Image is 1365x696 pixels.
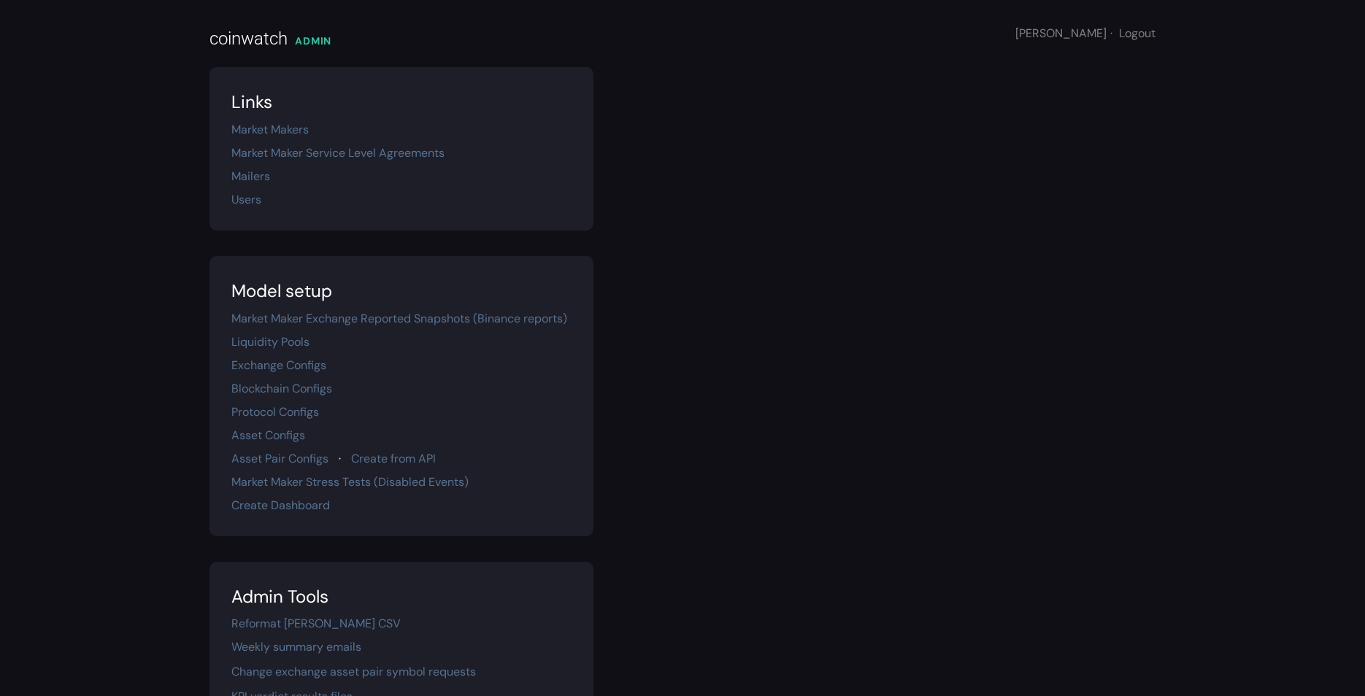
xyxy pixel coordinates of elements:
a: Market Makers [231,122,309,137]
a: Market Maker Service Level Agreements [231,145,445,161]
a: Liquidity Pools [231,334,309,349]
div: coinwatch [209,26,288,52]
div: [PERSON_NAME] [1015,25,1156,42]
div: ADMIN [295,34,331,49]
a: Reformat [PERSON_NAME] CSV [231,616,401,631]
a: Asset Configs [231,428,305,443]
a: Create from API [351,451,436,466]
div: Model setup [231,278,572,304]
a: Change exchange asset pair symbol requests [231,664,476,679]
div: Links [231,89,572,115]
div: Admin Tools [231,584,572,610]
a: Market Maker Stress Tests (Disabled Events) [231,474,469,490]
a: Asset Pair Configs [231,451,328,466]
a: Users [231,192,261,207]
a: Weekly summary emails [231,639,361,654]
span: · [339,451,341,466]
span: · [1110,26,1112,41]
a: Logout [1119,26,1156,41]
a: Blockchain Configs [231,381,332,396]
a: Market Maker Exchange Reported Snapshots (Binance reports) [231,311,567,326]
a: Protocol Configs [231,404,319,419]
a: Mailers [231,169,270,184]
a: Create Dashboard [231,498,330,513]
a: Exchange Configs [231,357,326,373]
